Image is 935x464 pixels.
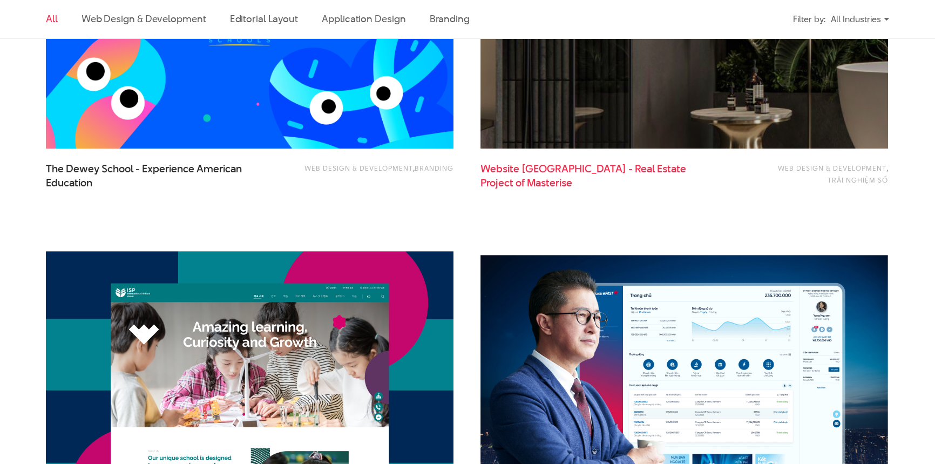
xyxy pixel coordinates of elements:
span: Project of Masterise [480,176,572,190]
a: All [46,12,58,25]
div: , [290,162,453,184]
a: Web Design & Development [778,163,886,173]
span: Website [GEOGRAPHIC_DATA] - Real Estate [480,162,696,189]
a: Website [GEOGRAPHIC_DATA] - Real EstateProject of Masterise [480,162,696,189]
a: Branding [430,12,470,25]
div: , [725,162,888,186]
a: Web Design & Development [304,163,413,173]
div: All Industries [831,10,889,29]
a: Trải nghiệm số [828,175,888,185]
a: Application Design [322,12,405,25]
div: Filter by: [793,10,825,29]
span: The Dewey School - Experience American [46,162,262,189]
span: Education [46,176,92,190]
a: Branding [415,163,453,173]
a: Web Design & Development [82,12,206,25]
a: Editorial Layout [230,12,299,25]
a: The Dewey School - Experience AmericanEducation [46,162,262,189]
